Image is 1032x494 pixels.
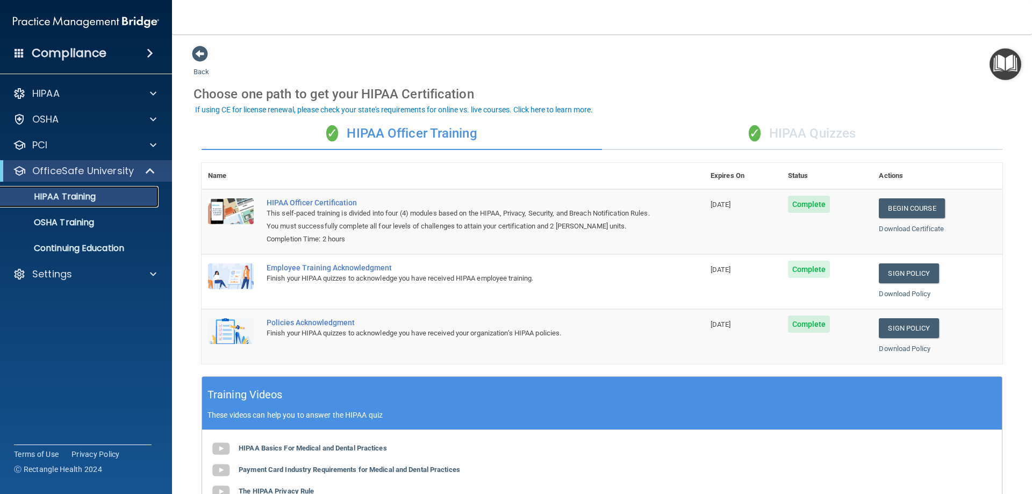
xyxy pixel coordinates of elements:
p: Continuing Education [7,243,154,254]
img: PMB logo [13,11,159,33]
img: gray_youtube_icon.38fcd6cc.png [210,438,232,460]
div: Finish your HIPAA quizzes to acknowledge you have received HIPAA employee training. [267,272,650,285]
p: OSHA [32,113,59,126]
span: Complete [788,261,830,278]
div: Finish your HIPAA quizzes to acknowledge you have received your organization’s HIPAA policies. [267,327,650,340]
button: If using CE for license renewal, please check your state's requirements for online vs. live cours... [193,104,594,115]
a: Download Policy [879,345,930,353]
a: HIPAA [13,87,156,100]
a: Privacy Policy [71,449,120,460]
span: [DATE] [711,201,731,209]
iframe: Drift Widget Chat Controller [978,420,1019,461]
h5: Training Videos [207,385,283,404]
a: Download Certificate [879,225,944,233]
div: Choose one path to get your HIPAA Certification [193,78,1010,110]
img: gray_youtube_icon.38fcd6cc.png [210,460,232,481]
p: HIPAA [32,87,60,100]
p: HIPAA Training [7,191,96,202]
p: OfficeSafe University [32,164,134,177]
a: Back [193,55,209,76]
span: Ⓒ Rectangle Health 2024 [14,464,102,475]
p: These videos can help you to answer the HIPAA quiz [207,411,997,419]
b: HIPAA Basics For Medical and Dental Practices [239,444,387,452]
span: [DATE] [711,320,731,328]
th: Actions [872,163,1002,189]
div: Completion Time: 2 hours [267,233,650,246]
span: ✓ [326,125,338,141]
button: Open Resource Center [990,48,1021,80]
h4: Compliance [32,46,106,61]
th: Name [202,163,260,189]
a: HIPAA Officer Certification [267,198,650,207]
p: Settings [32,268,72,281]
th: Expires On [704,163,782,189]
a: Download Policy [879,290,930,298]
div: This self-paced training is divided into four (4) modules based on the HIPAA, Privacy, Security, ... [267,207,650,233]
div: If using CE for license renewal, please check your state's requirements for online vs. live cours... [195,106,593,113]
span: ✓ [749,125,761,141]
a: Sign Policy [879,263,938,283]
div: HIPAA Officer Training [202,118,602,150]
div: Employee Training Acknowledgment [267,263,650,272]
p: PCI [32,139,47,152]
div: HIPAA Quizzes [602,118,1002,150]
span: [DATE] [711,266,731,274]
a: Terms of Use [14,449,59,460]
th: Status [782,163,873,189]
a: PCI [13,139,156,152]
a: OSHA [13,113,156,126]
a: Begin Course [879,198,944,218]
p: OSHA Training [7,217,94,228]
span: Complete [788,196,830,213]
div: Policies Acknowledgment [267,318,650,327]
a: Settings [13,268,156,281]
span: Complete [788,316,830,333]
a: OfficeSafe University [13,164,156,177]
b: Payment Card Industry Requirements for Medical and Dental Practices [239,466,460,474]
a: Sign Policy [879,318,938,338]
